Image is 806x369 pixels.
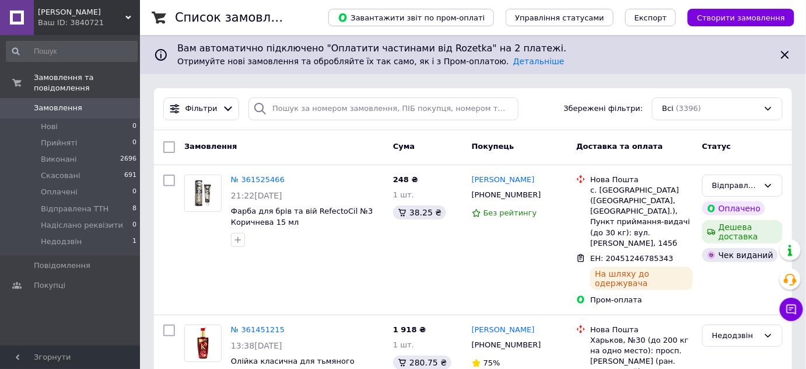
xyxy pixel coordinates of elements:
[41,121,58,132] span: Нові
[34,72,140,93] span: Замовлення та повідомлення
[41,204,108,214] span: Відправлена ТТН
[393,142,415,151] span: Cума
[231,207,373,227] a: Фарба для брів та вій RefectoCil №3 Коричнева 15 мл
[472,175,535,186] a: [PERSON_NAME]
[231,175,285,184] a: № 361525466
[124,170,136,181] span: 691
[393,340,414,349] span: 1 шт.
[38,7,125,18] span: Andre Lunis
[41,138,77,148] span: Прийняті
[184,325,222,362] a: Фото товару
[177,57,565,66] span: Отримуйте нові замовлення та обробляйте їх так само, як і з Пром-оплатою.
[393,175,418,184] span: 248 ₴
[590,325,693,335] div: Нова Пошта
[506,9,614,26] button: Управління статусами
[780,298,803,321] button: Чат з покупцем
[483,208,537,217] span: Без рейтингу
[662,103,674,114] span: Всі
[483,358,500,367] span: 75%
[625,9,677,26] button: Експорт
[132,187,136,197] span: 0
[712,330,759,342] div: Недодзвін
[41,236,82,247] span: Недодзвін
[590,175,693,185] div: Нова Пошта
[120,154,136,165] span: 2696
[175,11,293,25] h1: Список замовлень
[132,204,136,214] span: 8
[712,180,759,192] div: Відправлена ТТН
[635,13,667,22] span: Експорт
[697,13,785,22] span: Створити замовлення
[177,42,769,55] span: Вам автоматично підключено "Оплатити частинами від Rozetka" на 2 платежі.
[132,236,136,247] span: 1
[702,142,731,151] span: Статус
[6,41,138,62] input: Пошук
[590,295,693,305] div: Пром-оплата
[393,206,446,220] div: 38.25 ₴
[472,325,535,336] a: [PERSON_NAME]
[702,220,783,243] div: Дешева доставка
[576,142,663,151] span: Доставка та оплата
[590,185,693,249] div: с. [GEOGRAPHIC_DATA] ([GEOGRAPHIC_DATA], [GEOGRAPHIC_DATA].), Пункт приймання-видачі (до 30 кг): ...
[472,142,514,151] span: Покупець
[34,103,82,113] span: Замовлення
[41,154,77,165] span: Виконані
[513,57,565,66] a: Детальніше
[590,254,673,263] span: ЕН: 20451246785343
[472,190,541,199] span: [PHONE_NUMBER]
[702,248,778,262] div: Чек виданий
[248,98,518,120] input: Пошук за номером замовлення, ПІБ покупця, номером телефону, Email, номером накладної
[590,267,693,290] div: На шляху до одержувача
[38,18,140,28] div: Ваш ID: 3840721
[231,325,285,334] a: № 361451215
[676,104,701,113] span: (3396)
[472,340,541,349] span: [PHONE_NUMBER]
[338,12,485,23] span: Завантажити звіт по пром-оплаті
[185,175,221,211] img: Фото товару
[702,201,765,215] div: Оплачено
[393,325,426,334] span: 1 918 ₴
[34,260,90,271] span: Повідомлення
[185,325,221,361] img: Фото товару
[328,9,494,26] button: Завантажити звіт по пром-оплаті
[184,142,237,151] span: Замовлення
[564,103,643,114] span: Збережені фільтри:
[41,220,123,231] span: Надіслано реквізити
[184,175,222,212] a: Фото товару
[231,341,282,350] span: 13:38[DATE]
[515,13,604,22] span: Управління статусами
[132,121,136,132] span: 0
[393,190,414,199] span: 1 шт.
[132,220,136,231] span: 0
[41,170,80,181] span: Скасовані
[34,280,65,291] span: Покупці
[231,191,282,200] span: 21:22[DATE]
[185,103,218,114] span: Фільтри
[688,9,794,26] button: Створити замовлення
[676,13,794,22] a: Створити замовлення
[132,138,136,148] span: 0
[41,187,78,197] span: Оплачені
